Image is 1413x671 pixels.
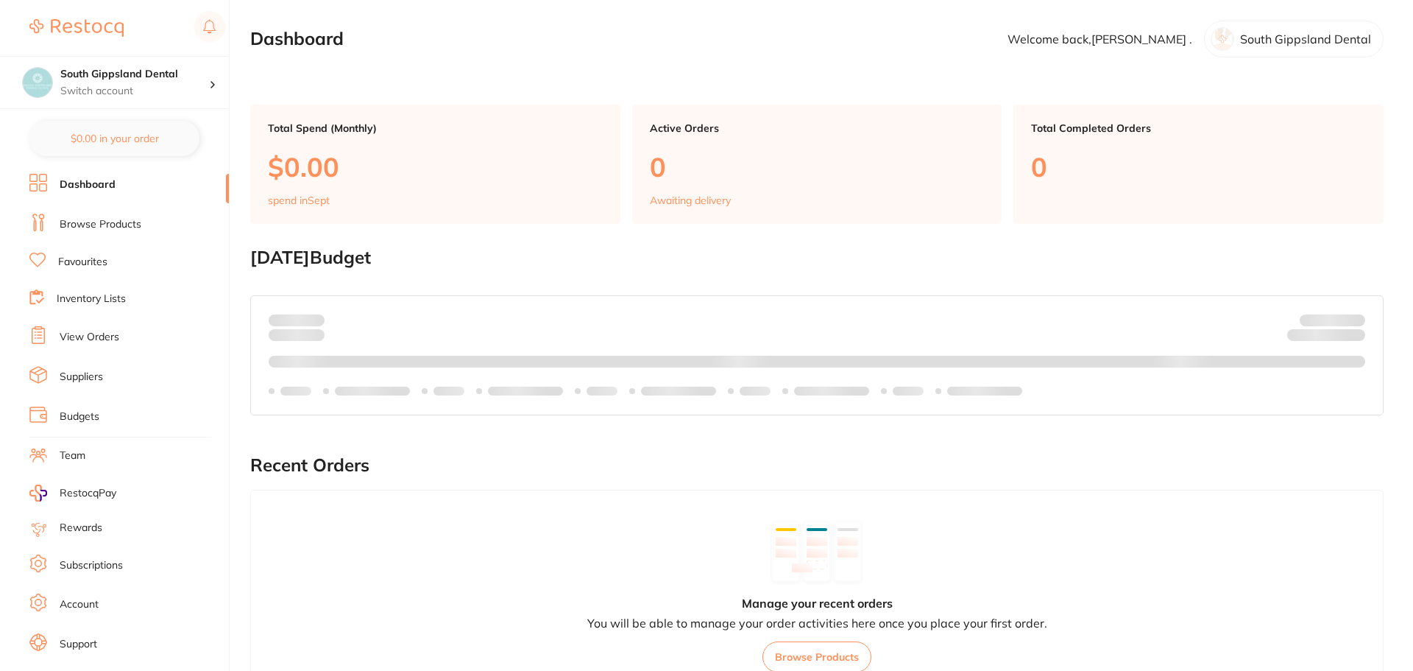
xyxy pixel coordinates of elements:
[742,597,893,610] h4: Manage your recent orders
[269,326,325,344] p: month
[650,194,731,206] p: Awaiting delivery
[269,314,325,326] p: Spent:
[1300,314,1365,326] p: Budget:
[280,385,311,397] p: Labels
[60,370,103,384] a: Suppliers
[1336,313,1365,326] strong: $NaN
[60,486,116,501] span: RestocqPay
[60,330,119,345] a: View Orders
[268,152,603,182] p: $0.00
[488,385,563,397] p: Labels extended
[587,385,617,397] p: Labels
[23,68,52,97] img: South Gippsland Dental
[1287,326,1365,344] p: Remaining:
[60,84,209,99] p: Switch account
[632,105,1002,224] a: Active Orders0Awaiting delivery
[335,385,410,397] p: Labels extended
[60,521,102,535] a: Rewards
[1240,32,1371,46] p: South Gippsland Dental
[299,313,325,326] strong: $0.00
[740,385,771,397] p: Labels
[60,217,141,232] a: Browse Products
[250,105,620,224] a: Total Spend (Monthly)$0.00spend inSept
[60,597,99,612] a: Account
[1031,152,1366,182] p: 0
[60,449,85,463] a: Team
[794,385,869,397] p: Labels extended
[250,29,344,49] h2: Dashboard
[1339,331,1365,345] strong: $0.00
[60,637,97,652] a: Support
[58,255,107,270] a: Favourites
[57,292,126,306] a: Inventory Lists
[1007,32,1192,46] p: Welcome back, [PERSON_NAME] .
[250,455,1384,476] h2: Recent Orders
[60,178,116,192] a: Dashboard
[587,616,1047,630] p: You will be able to manage your order activities here once you place your first order.
[250,247,1384,268] h2: [DATE] Budget
[641,385,716,397] p: Labels extended
[29,11,124,45] a: Restocq Logo
[60,410,99,424] a: Budgets
[650,152,985,182] p: 0
[1031,122,1366,134] p: Total Completed Orders
[29,19,124,37] img: Restocq Logo
[893,385,924,397] p: Labels
[29,121,199,156] button: $0.00 in your order
[433,385,464,397] p: Labels
[650,122,985,134] p: Active Orders
[29,485,116,502] a: RestocqPay
[268,194,330,206] p: spend in Sept
[947,385,1022,397] p: Labels extended
[268,122,603,134] p: Total Spend (Monthly)
[60,67,209,82] h4: South Gippsland Dental
[60,558,123,573] a: Subscriptions
[29,485,47,502] img: RestocqPay
[1013,105,1384,224] a: Total Completed Orders0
